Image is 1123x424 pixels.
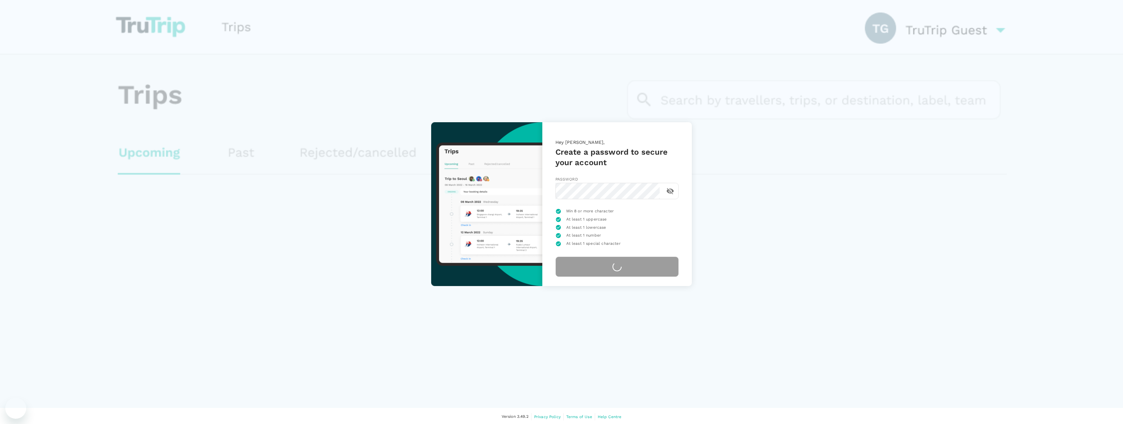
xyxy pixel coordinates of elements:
[555,177,578,182] span: Password
[566,232,601,239] span: At least 1 number
[534,413,561,420] a: Privacy Policy
[534,414,561,419] span: Privacy Policy
[566,216,607,223] span: At least 1 uppercase
[662,183,678,199] button: toggle password visibility
[566,241,621,247] span: At least 1 special character
[566,208,614,215] span: Min 8 or more character
[502,414,529,420] span: Version 3.49.2
[5,398,26,419] iframe: Button to launch messaging window
[566,414,592,419] span: Terms of Use
[566,413,592,420] a: Terms of Use
[555,147,679,168] h5: Create a password to secure your account
[598,414,622,419] span: Help Centre
[555,139,679,147] p: Hey [PERSON_NAME],
[566,224,606,231] span: At least 1 lowercase
[598,413,622,420] a: Help Centre
[431,122,542,286] img: trutrip-set-password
